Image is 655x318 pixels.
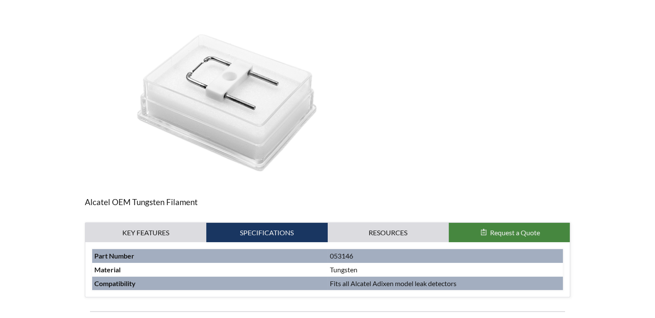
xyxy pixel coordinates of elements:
td: Part Number [92,249,328,263]
button: Request a Quote [449,223,570,243]
td: Compatibility [92,277,328,290]
td: Fits all Alcatel Adixen model leak detectors [328,277,563,290]
span: Request a Quote [490,228,540,237]
a: Specifications [206,223,327,243]
a: Resources [328,223,449,243]
img: Alcatel Ion Source Filament 053146 [85,22,369,182]
p: Alcatel OEM Tungsten Filament [85,196,571,209]
a: Key Features [85,223,206,243]
td: Tungsten [328,263,563,277]
td: 053146 [328,249,563,263]
td: Material [92,263,328,277]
